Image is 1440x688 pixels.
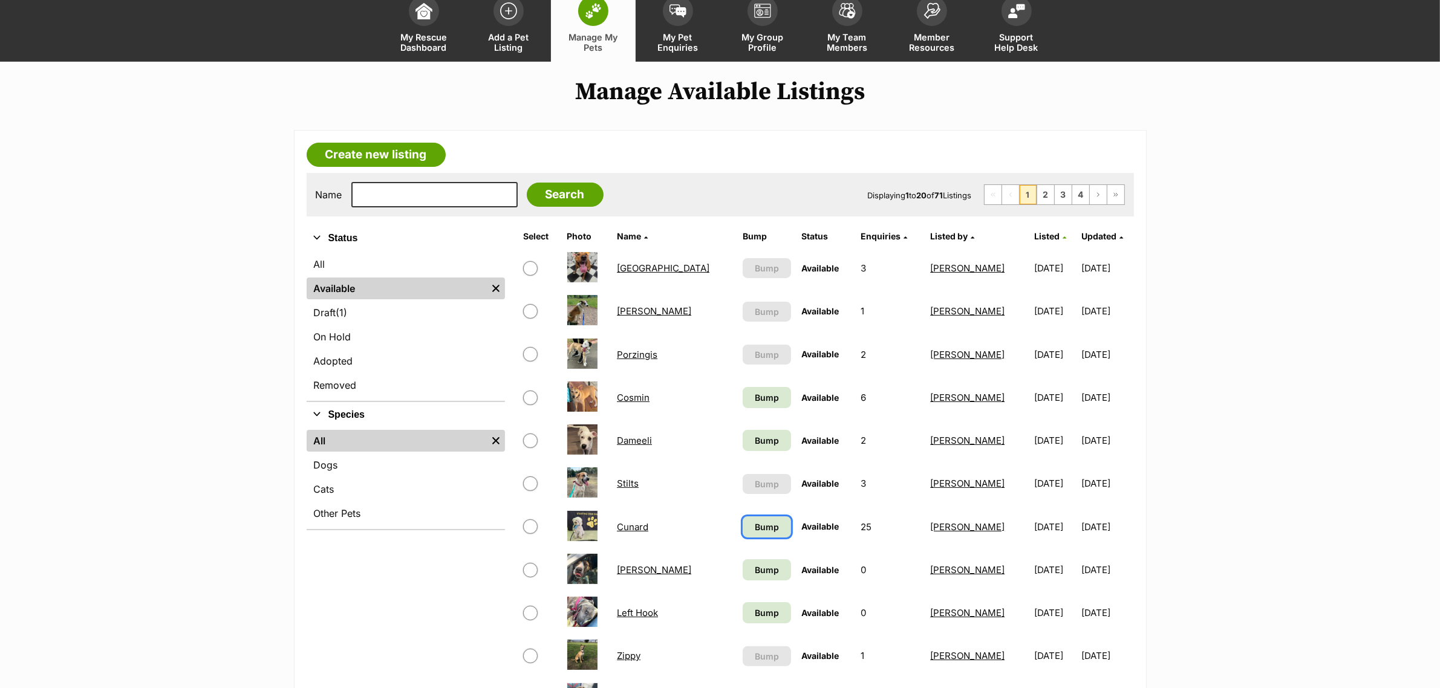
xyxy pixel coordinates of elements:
a: Page 2 [1037,185,1054,204]
label: Name [316,189,342,200]
a: Remove filter [487,430,505,452]
a: Cosmin [617,392,650,403]
th: Status [797,227,855,246]
th: Photo [562,227,611,246]
img: add-pet-listing-icon-0afa8454b4691262ce3f59096e99ab1cd57d4a30225e0717b998d2c9b9846f56.svg [500,2,517,19]
a: On Hold [307,326,505,348]
span: My Team Members [820,32,875,53]
span: Available [802,565,839,575]
td: [DATE] [1081,420,1132,461]
span: Available [802,521,839,531]
th: Bump [738,227,795,246]
td: 1 [856,635,925,677]
a: Last page [1107,185,1124,204]
a: Next page [1090,185,1107,204]
img: pet-enquiries-icon-7e3ad2cf08bfb03b45e93fb7055b45f3efa6380592205ae92323e6603595dc1f.svg [670,4,686,18]
span: Bump [755,563,779,576]
a: Updated [1081,231,1123,241]
input: Search [527,183,604,207]
a: [PERSON_NAME] [930,349,1005,360]
a: Listed by [930,231,974,241]
strong: 71 [935,190,943,200]
span: Available [802,435,839,446]
a: Dameeli [617,435,652,446]
a: Removed [307,374,505,396]
span: (1) [336,305,348,320]
a: Enquiries [861,231,907,241]
div: Status [307,251,505,401]
span: Bump [755,606,779,619]
span: Bump [755,650,779,663]
td: [DATE] [1081,592,1132,634]
span: Previous page [1002,185,1019,204]
td: [DATE] [1081,247,1132,289]
td: [DATE] [1081,377,1132,418]
a: All [307,253,505,275]
span: Available [802,263,839,273]
span: Available [802,306,839,316]
a: Bump [743,430,790,451]
a: Cunard [617,521,648,533]
td: [DATE] [1029,377,1080,418]
span: Bump [755,348,779,361]
span: Manage My Pets [566,32,621,53]
a: [PERSON_NAME] [617,305,691,317]
td: [DATE] [1029,247,1080,289]
td: 2 [856,334,925,375]
span: First page [985,185,1002,204]
button: Bump [743,258,790,278]
td: [DATE] [1029,334,1080,375]
nav: Pagination [984,184,1125,205]
td: [DATE] [1029,420,1080,461]
button: Bump [743,302,790,322]
img: group-profile-icon-3fa3cf56718a62981997c0bc7e787c4b2cf8bcc04b72c1350f741eb67cf2f40e.svg [754,4,771,18]
span: Bump [755,478,779,490]
a: [PERSON_NAME] [930,392,1005,403]
span: Support Help Desk [989,32,1044,53]
td: 0 [856,549,925,591]
td: [DATE] [1081,635,1132,677]
a: Page 4 [1072,185,1089,204]
span: Listed [1034,231,1060,241]
a: Zippy [617,650,640,661]
strong: 20 [917,190,927,200]
td: [DATE] [1081,506,1132,548]
td: 3 [856,247,925,289]
a: Porzingis [617,349,657,360]
a: Available [307,277,487,299]
th: Select [518,227,561,246]
td: 25 [856,506,925,548]
span: Name [617,231,641,241]
span: Available [802,651,839,661]
img: Verona [567,252,598,282]
span: Bump [755,391,779,404]
img: team-members-icon-5396bd8760b3fe7c0b43da4ab00e1e3bb1a5d9ba89233759b79545d2d3fc5d0d.svg [839,3,856,19]
a: [PERSON_NAME] [930,478,1005,489]
span: translation missing: en.admin.listings.index.attributes.enquiries [861,231,901,241]
span: Available [802,349,839,359]
a: Bump [743,387,790,408]
a: Cats [307,478,505,500]
a: Stilts [617,478,639,489]
a: Create new listing [307,143,446,167]
span: Available [802,478,839,488]
td: [DATE] [1029,462,1080,504]
a: Remove filter [487,277,505,299]
span: Available [802,608,839,618]
img: help-desk-icon-fdf02630f3aa405de69fd3d07c3f3aa587a6932b1a1747fa1d2bba05be0121f9.svg [1008,4,1025,18]
span: My Pet Enquiries [651,32,705,53]
img: dashboard-icon-eb2f2d2d3e046f16d808141f083e7271f6b2e854fb5c12c21221c1fb7104beca.svg [415,2,432,19]
a: Bump [743,602,790,623]
td: 2 [856,420,925,461]
a: Other Pets [307,502,505,524]
span: Bump [755,305,779,318]
span: Add a Pet Listing [481,32,536,53]
td: 3 [856,462,925,504]
div: Species [307,427,505,529]
a: Bump [743,516,790,537]
a: [PERSON_NAME] [930,435,1005,446]
span: Displaying to of Listings [868,190,972,200]
span: Bump [755,521,779,533]
a: [GEOGRAPHIC_DATA] [617,262,709,274]
button: Species [307,407,505,423]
